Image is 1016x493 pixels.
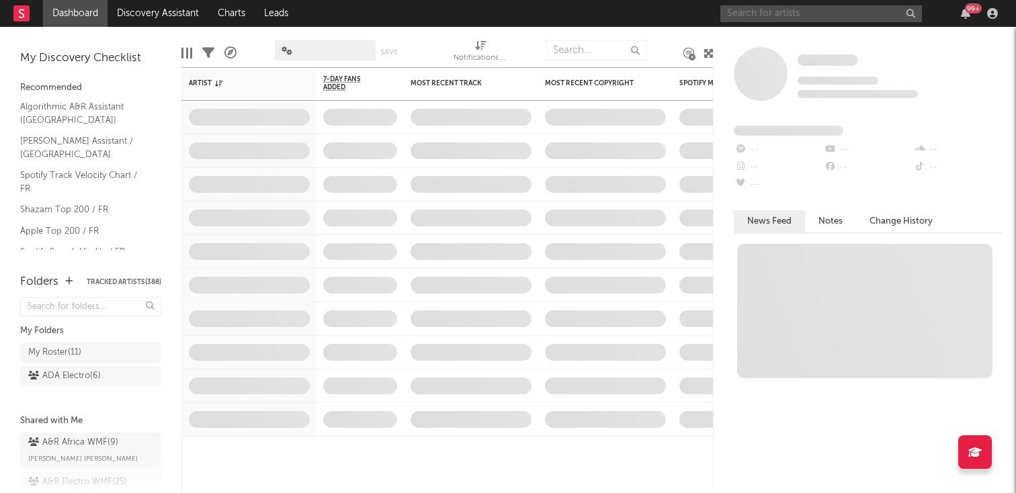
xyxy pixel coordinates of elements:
[20,244,148,259] a: Spotify Search Virality / FR
[20,366,161,386] a: ADA Electro(6)
[20,224,148,238] a: Apple Top 200 / FR
[734,159,823,176] div: --
[913,141,1003,159] div: --
[734,210,805,232] button: News Feed
[202,34,214,73] div: Filters
[545,79,646,87] div: Most Recent Copyright
[224,34,237,73] div: A&R Pipeline
[546,40,646,60] input: Search...
[798,90,918,98] span: 0 fans last week
[856,210,946,232] button: Change History
[20,433,161,469] a: A&R Africa WMF(9)[PERSON_NAME] [PERSON_NAME]
[20,99,148,127] a: Algorithmic A&R Assistant ([GEOGRAPHIC_DATA])
[20,323,161,339] div: My Folders
[189,79,290,87] div: Artist
[20,168,148,195] a: Spotify Track Velocity Chart / FR
[823,159,913,176] div: --
[323,75,377,91] span: 7-Day Fans Added
[805,210,856,232] button: Notes
[28,368,101,384] div: ADA Electro ( 6 )
[181,34,192,73] div: Edit Columns
[734,126,843,136] span: Fans Added by Platform
[87,279,161,285] button: Tracked Artists(388)
[734,176,823,193] div: --
[20,274,58,290] div: Folders
[961,8,970,19] button: 99+
[20,80,161,96] div: Recommended
[20,134,148,161] a: [PERSON_NAME] Assistant / [GEOGRAPHIC_DATA]
[798,54,858,66] span: Some Artist
[411,79,511,87] div: Most Recent Track
[734,141,823,159] div: --
[454,34,507,73] div: Notifications (Artist)
[20,343,161,363] a: My Roster(11)
[454,50,507,66] div: Notifications (Artist)
[20,297,161,316] input: Search for folders...
[823,141,913,159] div: --
[380,48,398,56] button: Save
[679,79,780,87] div: Spotify Monthly Listeners
[20,50,161,66] div: My Discovery Checklist
[720,5,922,22] input: Search for artists
[965,3,982,13] div: 99 +
[20,413,161,429] div: Shared with Me
[913,159,1003,176] div: --
[28,435,118,451] div: A&R Africa WMF ( 9 )
[798,54,858,67] a: Some Artist
[798,77,878,85] span: Tracking Since: [DATE]
[28,345,81,361] div: My Roster ( 11 )
[28,474,127,490] div: A&R Electro WMF ( 25 )
[28,451,138,467] span: [PERSON_NAME] [PERSON_NAME]
[20,202,148,217] a: Shazam Top 200 / FR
